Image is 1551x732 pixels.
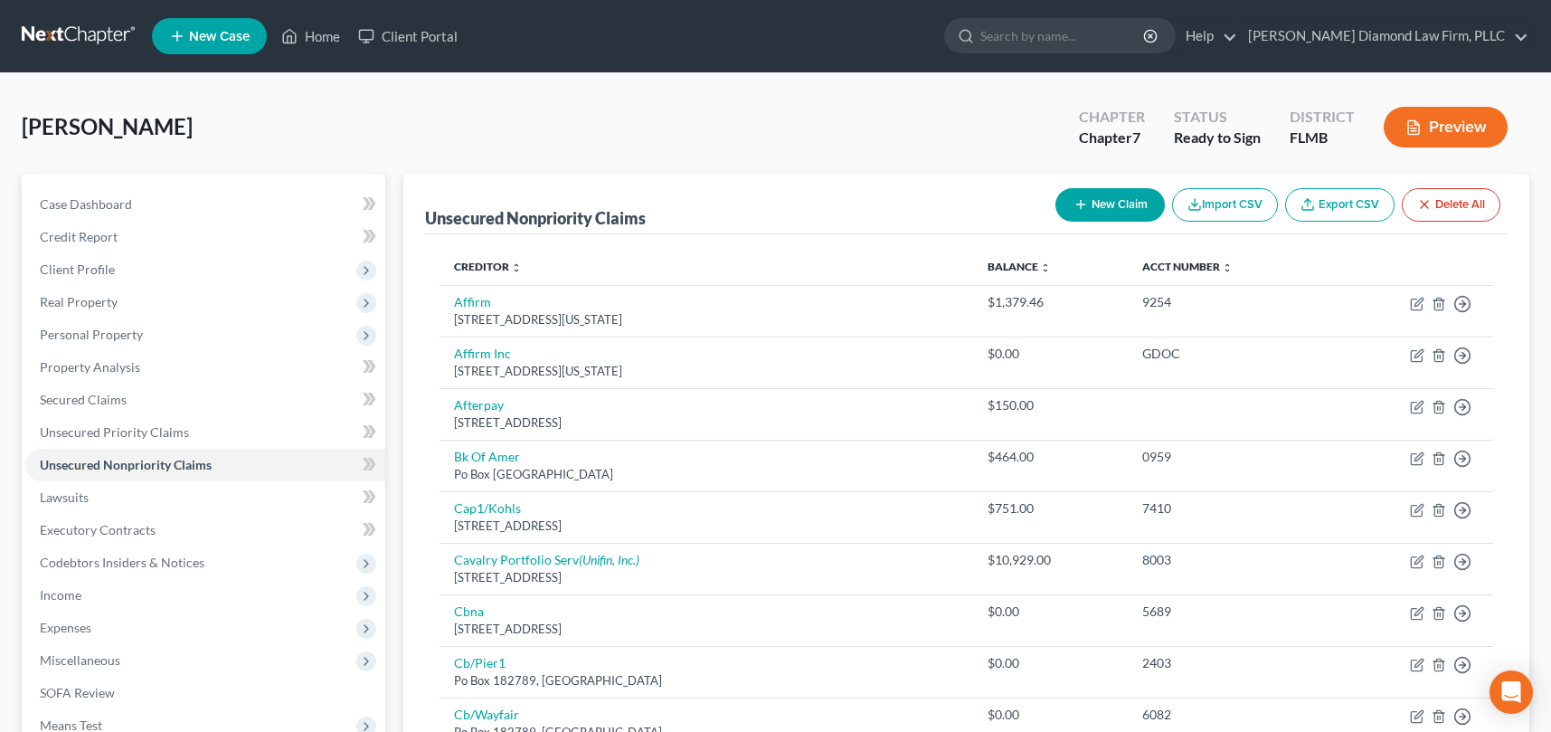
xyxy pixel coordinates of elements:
div: Chapter [1079,128,1145,148]
a: Client Portal [349,20,467,52]
span: Income [40,587,81,603]
span: Expenses [40,620,91,635]
i: unfold_more [1040,262,1051,273]
span: Miscellaneous [40,652,120,668]
div: $10,929.00 [988,551,1114,569]
a: Secured Claims [25,384,385,416]
a: Cb/Pier1 [454,655,506,670]
div: [STREET_ADDRESS] [454,518,959,535]
a: Cap1/Kohls [454,500,521,516]
button: Preview [1384,107,1508,147]
span: SOFA Review [40,685,115,700]
div: Po Box [GEOGRAPHIC_DATA] [454,466,959,483]
div: [STREET_ADDRESS] [454,621,959,638]
a: Credit Report [25,221,385,253]
a: Acct Number unfold_more [1142,260,1233,273]
i: unfold_more [511,262,522,273]
span: Case Dashboard [40,196,132,212]
div: Unsecured Nonpriority Claims [425,207,646,229]
span: Executory Contracts [40,522,156,537]
input: Search by name... [980,19,1146,52]
div: Open Intercom Messenger [1490,670,1533,714]
a: Creditor unfold_more [454,260,522,273]
a: [PERSON_NAME] Diamond Law Firm, PLLC [1239,20,1528,52]
a: Property Analysis [25,351,385,384]
a: Balance unfold_more [988,260,1051,273]
a: Cb/Wayfair [454,707,519,722]
div: 6082 [1142,706,1314,724]
a: Unsecured Nonpriority Claims [25,449,385,481]
a: Affirm [454,294,491,309]
a: Bk Of Amer [454,449,520,464]
div: 9254 [1142,293,1314,311]
div: $751.00 [988,499,1114,518]
span: Personal Property [40,327,143,342]
a: Affirm Inc [454,346,511,361]
div: 5689 [1142,603,1314,621]
a: Export CSV [1285,188,1395,222]
span: 7 [1132,128,1140,146]
i: (Unifin, Inc.) [579,552,639,567]
span: Property Analysis [40,359,140,375]
a: Unsecured Priority Claims [25,416,385,449]
div: $464.00 [988,448,1114,466]
div: [STREET_ADDRESS] [454,569,959,586]
button: Delete All [1402,188,1500,222]
span: Client Profile [40,261,115,277]
div: $0.00 [988,345,1114,363]
a: Help [1177,20,1237,52]
div: $150.00 [988,396,1114,414]
div: [STREET_ADDRESS] [454,414,959,432]
div: $0.00 [988,654,1114,672]
a: Cavalry Portfolio Serv(Unifin, Inc.) [454,552,639,567]
a: SOFA Review [25,677,385,709]
a: Home [272,20,349,52]
span: New Case [189,30,250,43]
div: Ready to Sign [1174,128,1261,148]
span: Codebtors Insiders & Notices [40,555,204,570]
i: unfold_more [1222,262,1233,273]
a: Afterpay [454,397,504,413]
div: $0.00 [988,706,1114,724]
a: Case Dashboard [25,188,385,221]
a: Lawsuits [25,481,385,514]
span: Unsecured Priority Claims [40,424,189,440]
a: Executory Contracts [25,514,385,547]
div: [STREET_ADDRESS][US_STATE] [454,311,959,328]
span: Secured Claims [40,392,127,407]
div: Po Box 182789, [GEOGRAPHIC_DATA] [454,672,959,689]
button: Import CSV [1172,188,1278,222]
div: [STREET_ADDRESS][US_STATE] [454,363,959,380]
div: $1,379.46 [988,293,1114,311]
span: Credit Report [40,229,118,244]
div: 7410 [1142,499,1314,518]
span: Unsecured Nonpriority Claims [40,457,212,472]
div: District [1290,107,1355,128]
div: Chapter [1079,107,1145,128]
span: Lawsuits [40,490,89,505]
button: New Claim [1055,188,1165,222]
div: 0959 [1142,448,1314,466]
div: GDOC [1142,345,1314,363]
a: Cbna [454,604,484,619]
span: [PERSON_NAME] [22,113,193,139]
div: $0.00 [988,603,1114,621]
div: 8003 [1142,551,1314,569]
div: 2403 [1142,654,1314,672]
div: Status [1174,107,1261,128]
span: Real Property [40,294,118,309]
div: FLMB [1290,128,1355,148]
